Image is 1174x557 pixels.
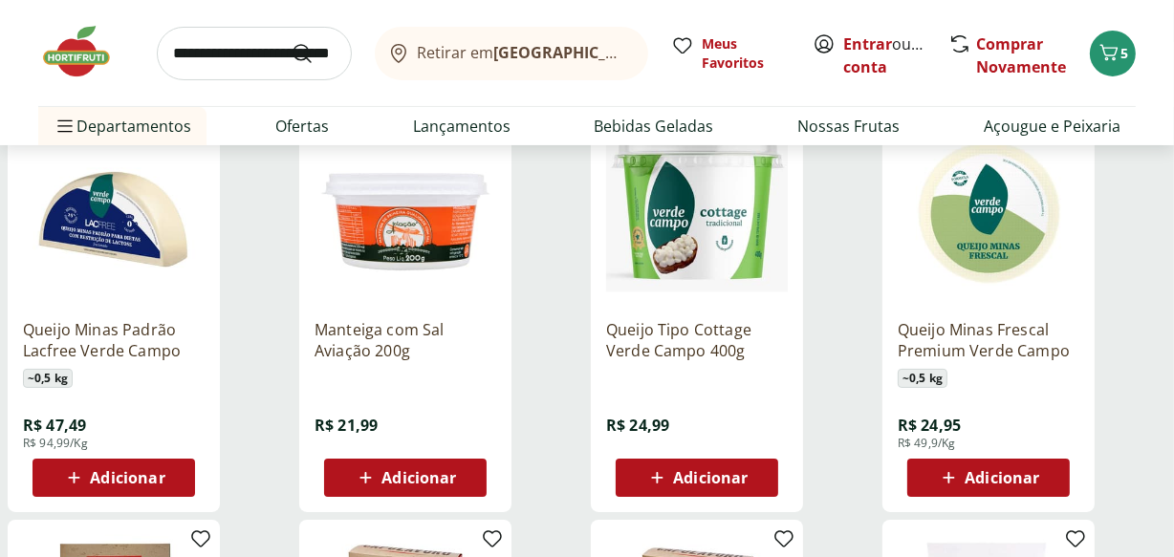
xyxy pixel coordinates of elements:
button: Retirar em[GEOGRAPHIC_DATA]/[GEOGRAPHIC_DATA] [375,27,648,80]
a: Açougue e Peixaria [984,115,1120,138]
button: Submit Search [291,42,337,65]
button: Carrinho [1090,31,1136,76]
span: Adicionar [90,470,164,485]
b: [GEOGRAPHIC_DATA]/[GEOGRAPHIC_DATA] [494,42,816,63]
span: ~ 0,5 kg [898,369,947,388]
span: Retirar em [418,44,629,61]
a: Comprar Novamente [976,33,1066,77]
button: Adicionar [616,459,778,497]
a: Queijo Minas Padrão Lacfree Verde Campo [23,319,205,361]
a: Criar conta [843,33,948,77]
button: Adicionar [907,459,1070,497]
span: R$ 24,99 [606,415,669,436]
span: R$ 47,49 [23,415,86,436]
a: Bebidas Geladas [594,115,713,138]
button: Menu [54,103,76,149]
span: Departamentos [54,103,191,149]
a: Queijo Minas Frescal Premium Verde Campo [898,319,1079,361]
span: R$ 21,99 [315,415,378,436]
span: R$ 94,99/Kg [23,436,88,451]
span: 5 [1120,44,1128,62]
a: Queijo Tipo Cottage Verde Campo 400g [606,319,788,361]
button: Adicionar [33,459,195,497]
a: Ofertas [275,115,329,138]
img: Queijo Minas Frescal Premium Verde Campo [898,122,1079,304]
span: Adicionar [673,470,748,485]
a: Nossas Frutas [797,115,900,138]
img: Queijo Tipo Cottage Verde Campo 400g [606,122,788,304]
span: Meus Favoritos [702,34,790,73]
a: Manteiga com Sal Aviação 200g [315,319,496,361]
span: Adicionar [965,470,1039,485]
a: Meus Favoritos [671,34,790,73]
button: Adicionar [324,459,487,497]
img: Queijo Minas Padrão Lacfree Verde Campo [23,122,205,304]
img: Hortifruti [38,23,134,80]
span: R$ 49,9/Kg [898,436,956,451]
span: R$ 24,95 [898,415,961,436]
span: Adicionar [381,470,456,485]
a: Entrar [843,33,892,54]
a: Lançamentos [413,115,511,138]
span: ~ 0,5 kg [23,369,73,388]
img: Manteiga com Sal Aviação 200g [315,122,496,304]
input: search [157,27,352,80]
span: ou [843,32,928,78]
